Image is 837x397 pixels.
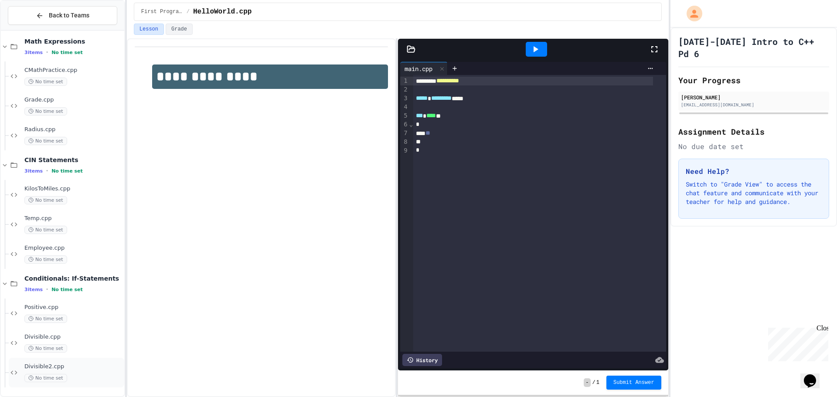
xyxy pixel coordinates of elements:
span: No time set [24,344,67,353]
span: CIN Statements [24,156,122,164]
span: • [46,49,48,56]
span: No time set [51,168,83,174]
span: Conditionals: If-Statements [24,275,122,282]
iframe: chat widget [765,324,828,361]
span: 3 items [24,168,43,174]
h2: Assignment Details [678,126,829,138]
span: KilosToMiles.cpp [24,185,122,193]
button: Back to Teams [8,6,117,25]
div: [EMAIL_ADDRESS][DOMAIN_NAME] [681,102,827,108]
iframe: chat widget [800,362,828,388]
span: - [584,378,590,387]
p: Switch to "Grade View" to access the chat feature and communicate with your teacher for help and ... [686,180,822,206]
span: No time set [24,196,67,204]
h1: [DATE]-[DATE] Intro to C++ Pd 6 [678,35,829,60]
div: 7 [400,129,409,138]
span: • [46,167,48,174]
button: Submit Answer [606,376,661,390]
span: Grade.cpp [24,96,122,104]
button: Grade [166,24,193,35]
div: Chat with us now!Close [3,3,60,55]
span: • [46,286,48,293]
span: No time set [24,255,67,264]
span: Divisible2.cpp [24,363,122,370]
span: No time set [24,137,67,145]
span: 3 items [24,50,43,55]
button: Lesson [134,24,164,35]
span: Employee.cpp [24,244,122,252]
span: No time set [51,50,83,55]
div: History [402,354,442,366]
div: 2 [400,85,409,94]
div: main.cpp [400,62,448,75]
span: No time set [51,287,83,292]
span: Divisible.cpp [24,333,122,341]
div: My Account [677,3,704,24]
span: HelloWorld.cpp [193,7,252,17]
span: Positive.cpp [24,304,122,311]
div: 4 [400,103,409,112]
div: main.cpp [400,64,437,73]
span: CMathPractice.cpp [24,67,122,74]
div: [PERSON_NAME] [681,93,827,101]
div: 3 [400,94,409,103]
span: Submit Answer [613,379,654,386]
h2: Your Progress [678,74,829,86]
span: No time set [24,374,67,382]
div: 9 [400,146,409,155]
h3: Need Help? [686,166,822,176]
span: Math Expressions [24,37,122,45]
span: No time set [24,78,67,86]
span: First Programs and cout [141,8,183,15]
span: 3 items [24,287,43,292]
div: 1 [400,77,409,85]
span: No time set [24,315,67,323]
span: Fold line [409,121,413,128]
span: / [187,8,190,15]
div: No due date set [678,141,829,152]
div: 5 [400,112,409,120]
span: No time set [24,107,67,115]
span: Back to Teams [49,11,89,20]
span: No time set [24,226,67,234]
div: 8 [400,138,409,146]
span: Temp.cpp [24,215,122,222]
div: 6 [400,120,409,129]
span: Radius.cpp [24,126,122,133]
span: / [592,379,595,386]
span: 1 [596,379,599,386]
